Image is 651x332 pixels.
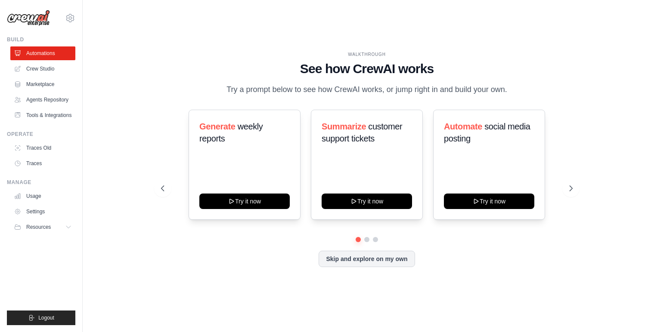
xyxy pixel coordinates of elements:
[222,83,512,96] p: Try a prompt below to see how CrewAI works, or jump right in and build your own.
[7,179,75,186] div: Manage
[322,122,402,143] span: customer support tickets
[7,310,75,325] button: Logout
[10,108,75,122] a: Tools & Integrations
[322,194,412,209] button: Try it now
[10,93,75,107] a: Agents Repository
[38,314,54,321] span: Logout
[199,122,263,143] span: weekly reports
[608,291,651,332] iframe: Chat Widget
[10,46,75,60] a: Automations
[161,51,573,58] div: WALKTHROUGH
[199,122,236,131] span: Generate
[7,10,50,26] img: Logo
[161,61,573,77] h1: See how CrewAI works
[322,122,366,131] span: Summarize
[7,36,75,43] div: Build
[10,205,75,218] a: Settings
[10,141,75,155] a: Traces Old
[319,251,415,267] button: Skip and explore on my own
[10,157,75,170] a: Traces
[444,194,534,209] button: Try it now
[7,131,75,138] div: Operate
[10,62,75,76] a: Crew Studio
[10,189,75,203] a: Usage
[10,220,75,234] button: Resources
[10,77,75,91] a: Marketplace
[26,224,51,231] span: Resources
[444,122,482,131] span: Automate
[199,194,290,209] button: Try it now
[444,122,530,143] span: social media posting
